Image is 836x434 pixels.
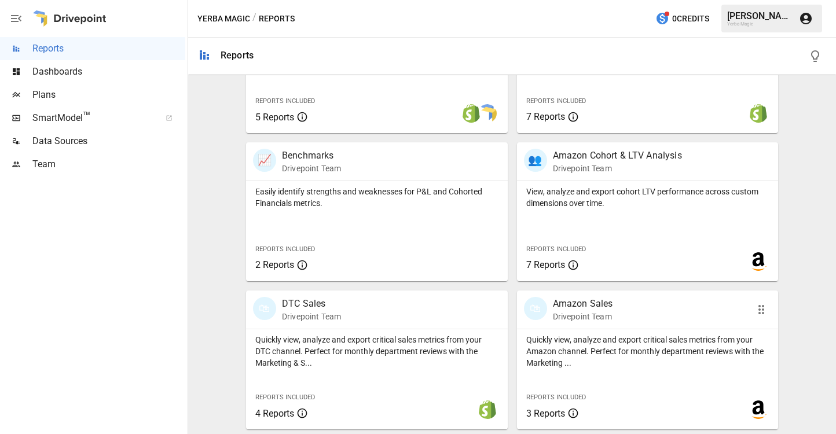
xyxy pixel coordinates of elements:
div: Yerba Magic [727,21,792,27]
p: DTC Sales [282,297,341,311]
span: 7 Reports [526,259,565,270]
img: amazon [749,252,768,271]
p: Quickly view, analyze and export critical sales metrics from your DTC channel. Perfect for monthl... [255,334,498,369]
p: Easily identify strengths and weaknesses for P&L and Cohorted Financials metrics. [255,186,498,209]
img: shopify [749,104,768,123]
span: 5 Reports [255,112,294,123]
span: Reports Included [255,245,315,253]
div: Reports [221,50,254,61]
span: 3 Reports [526,408,565,419]
div: / [252,12,256,26]
div: 📈 [253,149,276,172]
span: Reports Included [255,393,315,401]
img: smart model [478,104,497,123]
p: View, analyze and export cohort LTV performance across custom dimensions over time. [526,186,769,209]
img: amazon [749,400,768,419]
span: ™ [83,109,91,124]
p: Amazon Cohort & LTV Analysis [553,149,682,163]
span: Reports Included [526,97,586,105]
span: SmartModel [32,111,153,125]
p: Drivepoint Team [282,163,341,174]
span: 0 Credits [672,12,709,26]
img: shopify [478,400,497,419]
span: 4 Reports [255,408,294,419]
div: 👥 [524,149,547,172]
span: 7 Reports [526,111,565,122]
span: Reports [32,42,185,56]
p: Drivepoint Team [282,311,341,322]
p: Drivepoint Team [553,163,682,174]
span: Team [32,157,185,171]
span: Plans [32,88,185,102]
div: 🛍 [253,297,276,320]
p: Amazon Sales [553,297,613,311]
span: Reports Included [255,97,315,105]
div: [PERSON_NAME] [727,10,792,21]
span: Dashboards [32,65,185,79]
div: 🛍 [524,297,547,320]
p: Benchmarks [282,149,341,163]
p: Quickly view, analyze and export critical sales metrics from your Amazon channel. Perfect for mon... [526,334,769,369]
img: shopify [462,104,481,123]
span: Reports Included [526,393,586,401]
span: 2 Reports [255,259,294,270]
span: Reports Included [526,245,586,253]
button: Yerba Magic [197,12,250,26]
p: Drivepoint Team [553,311,613,322]
button: 0Credits [651,8,714,30]
span: Data Sources [32,134,185,148]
